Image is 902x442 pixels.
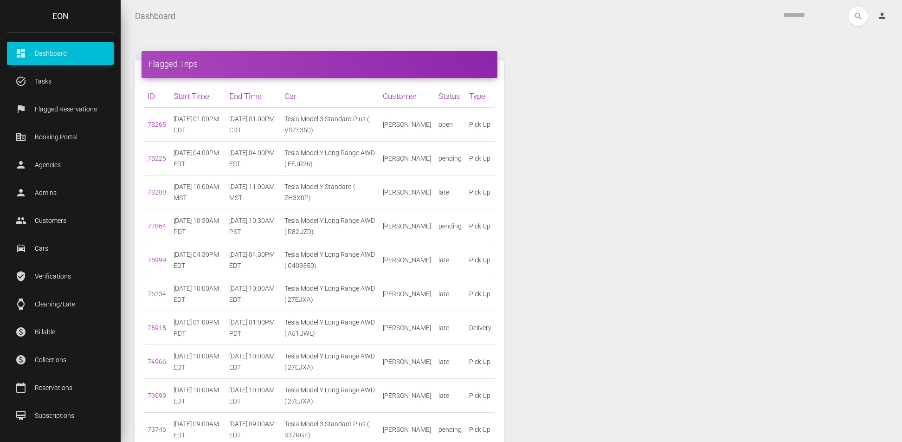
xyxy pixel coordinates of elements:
a: flag Flagged Reservations [7,97,114,121]
a: person Agencies [7,153,114,176]
a: people Customers [7,209,114,232]
a: Dashboard [135,5,175,28]
td: [DATE] 10:00AM EDT [170,379,225,413]
td: [DATE] 04:30PM EDT [170,243,225,277]
a: paid Billable [7,320,114,344]
p: Flagged Reservations [14,102,107,116]
td: [DATE] 10:30AM PST [225,209,281,243]
p: Admins [14,186,107,200]
i: person [877,11,887,20]
a: corporate_fare Booking Portal [7,125,114,149]
td: Pick Up [465,142,495,175]
a: 78226 [148,155,166,162]
a: 78209 [148,188,166,196]
button: search [849,7,868,26]
td: pending [435,209,465,243]
td: late [435,345,465,379]
td: [DATE] 01:00PM CDT [225,108,281,142]
a: drive_eta Cars [7,237,114,260]
p: Booking Portal [14,130,107,144]
td: [DATE] 10:00AM EDT [170,277,225,311]
td: Tesla Model Y Standard ( ZH3X0P) [281,175,379,209]
th: Car [281,85,379,108]
td: late [435,311,465,345]
td: [PERSON_NAME] [379,175,435,209]
p: Verifications [14,269,107,283]
a: 74966 [148,358,166,365]
th: Start Time [170,85,225,108]
p: Collections [14,353,107,367]
th: ID [144,85,170,108]
a: 76999 [148,256,166,264]
td: late [435,243,465,277]
p: Dashboard [14,46,107,60]
a: 73999 [148,392,166,399]
td: [DATE] 01:00PM PDT [170,311,225,345]
p: Agencies [14,158,107,172]
a: calendar_today Reservations [7,376,114,399]
td: Pick Up [465,209,495,243]
td: [DATE] 01:00PM PDT [225,311,281,345]
td: [DATE] 11:00AM MST [225,175,281,209]
td: [PERSON_NAME] [379,108,435,142]
a: person Admins [7,181,114,204]
td: Pick Up [465,175,495,209]
td: late [435,379,465,413]
td: Tesla Model Y Long Range AWD ( C403550) [281,243,379,277]
td: Pick Up [465,108,495,142]
p: Subscriptions [14,409,107,422]
td: [DATE] 01:00PM CDT [170,108,225,142]
td: [DATE] 10:30AM PDT [170,209,225,243]
td: Tesla Model Y Long Range AWD ( 27EJXA) [281,277,379,311]
td: late [435,277,465,311]
td: Tesla Model Y Long Range AWD ( 27EJXA) [281,379,379,413]
a: verified_user Verifications [7,265,114,288]
p: Tasks [14,74,107,88]
td: [DATE] 04:30PM EDT [225,243,281,277]
a: 77864 [148,222,166,230]
a: 75915 [148,324,166,331]
a: 78265 [148,121,166,128]
a: person [870,7,895,26]
a: 73746 [148,426,166,433]
a: 76234 [148,290,166,298]
td: [PERSON_NAME] [379,142,435,175]
th: Customer [379,85,435,108]
td: [DATE] 10:00AM MST [170,175,225,209]
p: Billable [14,325,107,339]
td: [DATE] 04:00PM EST [225,142,281,175]
th: Type [465,85,495,108]
td: Delivery [465,311,495,345]
p: Cars [14,241,107,255]
td: [PERSON_NAME] [379,345,435,379]
a: card_membership Subscriptions [7,404,114,427]
p: Cleaning/Late [14,297,107,311]
p: Reservations [14,381,107,395]
td: [DATE] 10:00AM EDT [225,345,281,379]
td: late [435,175,465,209]
a: watch Cleaning/Late [7,292,114,316]
td: [PERSON_NAME] [379,311,435,345]
td: [DATE] 10:00AM EDT [170,345,225,379]
a: task_alt Tasks [7,70,114,93]
td: Tesla Model 3 Standard Plus ( VSZ5350) [281,108,379,142]
td: [PERSON_NAME] [379,277,435,311]
td: [DATE] 04:00PM EDT [170,142,225,175]
th: End Time [225,85,281,108]
td: Pick Up [465,243,495,277]
td: Tesla Model Y Long Range AWD ( A51UWL) [281,311,379,345]
td: [PERSON_NAME] [379,379,435,413]
td: [PERSON_NAME] [379,209,435,243]
td: Tesla Model Y Long Range AWD ( 27EJXA) [281,345,379,379]
a: paid Collections [7,348,114,371]
td: Pick Up [465,277,495,311]
td: Tesla Model Y Long Range AWD ( FEJR26) [281,142,379,175]
td: pending [435,142,465,175]
p: Customers [14,214,107,227]
td: open [435,108,465,142]
td: [DATE] 10:00AM EDT [225,379,281,413]
td: Tesla Model Y Long Range AWD ( R82UZD) [281,209,379,243]
td: Pick Up [465,345,495,379]
a: dashboard Dashboard [7,42,114,65]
